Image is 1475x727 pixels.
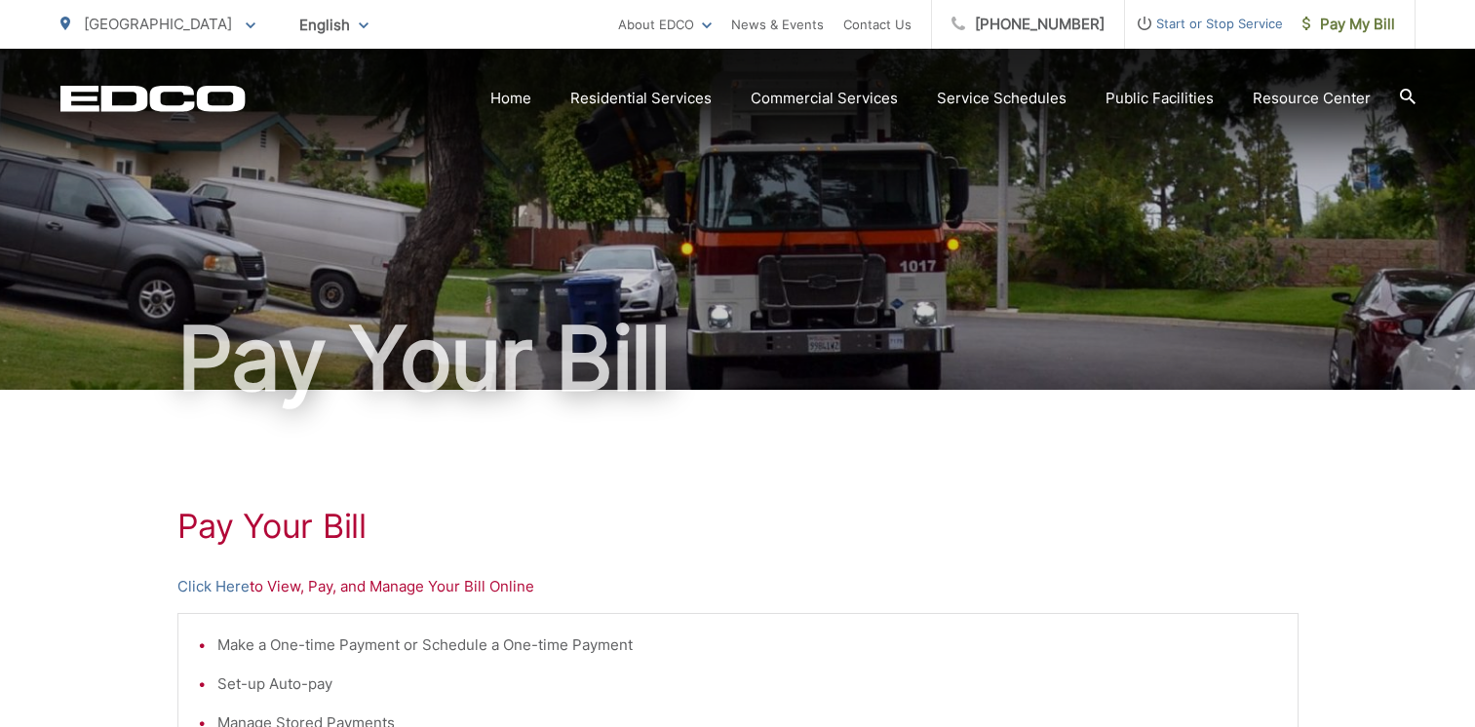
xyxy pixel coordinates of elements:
span: English [285,8,383,42]
h1: Pay Your Bill [177,507,1299,546]
a: Public Facilities [1106,87,1214,110]
a: EDCD logo. Return to the homepage. [60,85,246,112]
a: Resource Center [1253,87,1371,110]
a: Residential Services [570,87,712,110]
p: to View, Pay, and Manage Your Bill Online [177,575,1299,598]
a: Commercial Services [751,87,898,110]
li: Make a One-time Payment or Schedule a One-time Payment [217,633,1278,657]
a: About EDCO [618,13,712,36]
a: Home [490,87,531,110]
a: Click Here [177,575,250,598]
a: Service Schedules [937,87,1067,110]
span: Pay My Bill [1302,13,1395,36]
a: Contact Us [843,13,912,36]
h1: Pay Your Bill [60,310,1416,407]
a: News & Events [731,13,824,36]
li: Set-up Auto-pay [217,672,1278,696]
span: [GEOGRAPHIC_DATA] [84,15,232,33]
